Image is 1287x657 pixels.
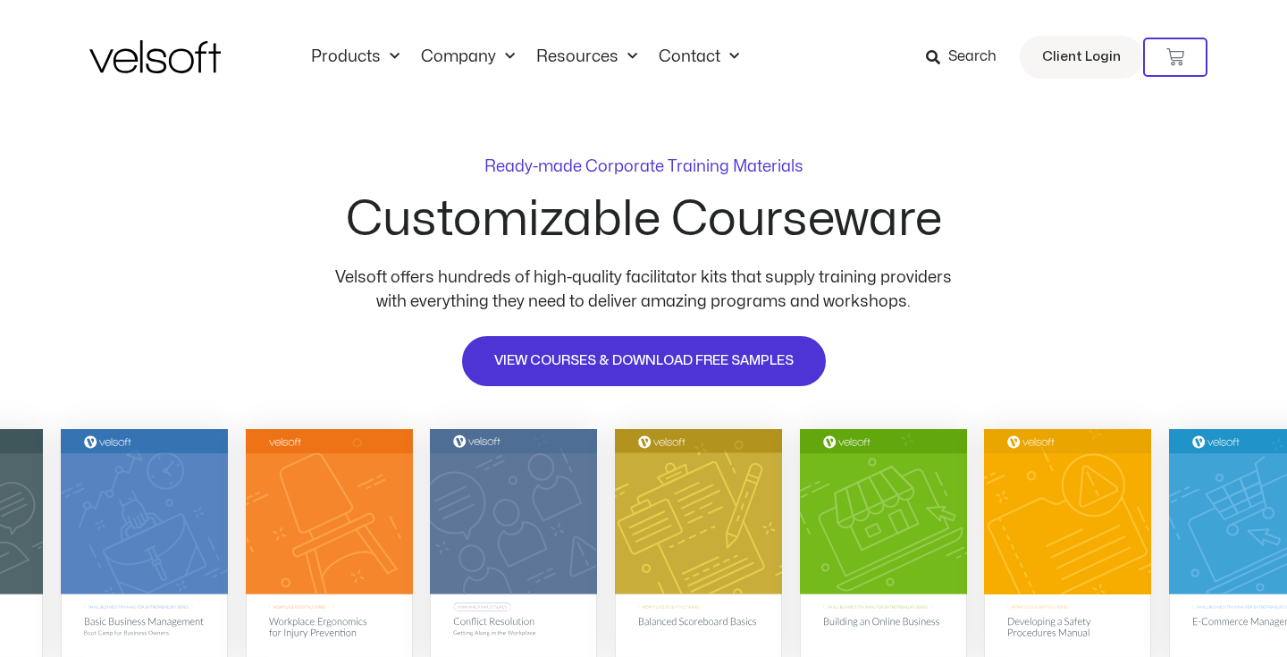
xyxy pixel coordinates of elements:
[322,265,965,314] p: Velsoft offers hundreds of high-quality facilitator kits that supply training providers with ever...
[926,42,1009,72] a: Search
[89,40,221,73] img: Velsoft Training Materials
[1020,36,1143,79] a: Client Login
[1042,46,1121,69] span: Client Login
[648,47,750,67] a: ContactMenu Toggle
[410,47,526,67] a: CompanyMenu Toggle
[484,159,803,175] p: Ready-made Corporate Training Materials
[460,334,828,388] a: VIEW COURSES & DOWNLOAD FREE SAMPLES
[948,46,997,69] span: Search
[494,350,794,372] span: VIEW COURSES & DOWNLOAD FREE SAMPLES
[300,47,750,67] nav: Menu
[346,196,942,244] h2: Customizable Courseware
[300,47,410,67] a: ProductsMenu Toggle
[526,47,648,67] a: ResourcesMenu Toggle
